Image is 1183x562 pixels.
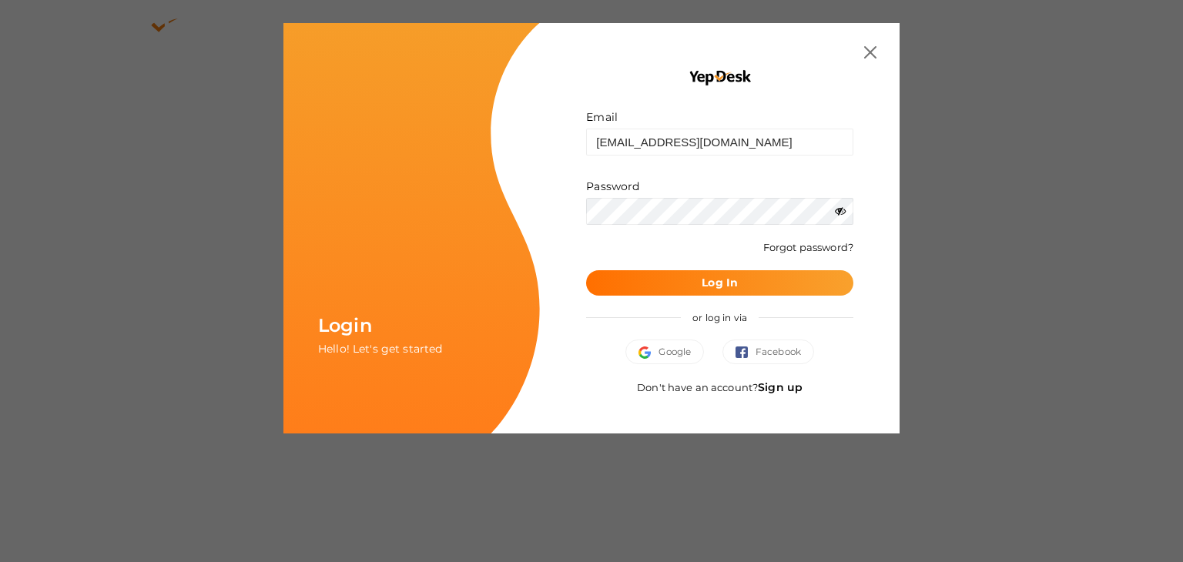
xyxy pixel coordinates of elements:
[638,344,691,360] span: Google
[736,346,756,359] img: facebook.svg
[864,46,876,59] img: close.svg
[586,109,618,125] label: Email
[318,314,372,336] span: Login
[688,69,752,86] img: YEP_black_cropped.png
[586,129,853,156] input: ex: some@example.com
[736,344,801,360] span: Facebook
[638,346,659,359] img: google.svg
[637,381,803,393] span: Don't have an account?
[318,342,442,356] span: Hello! Let's get started
[625,340,704,364] button: Google
[702,276,738,289] b: Log In
[763,241,853,253] a: Forgot password?
[586,270,853,296] button: Log In
[722,340,814,364] button: Facebook
[586,179,639,194] label: Password
[681,300,759,335] span: or log in via
[758,380,803,394] a: Sign up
